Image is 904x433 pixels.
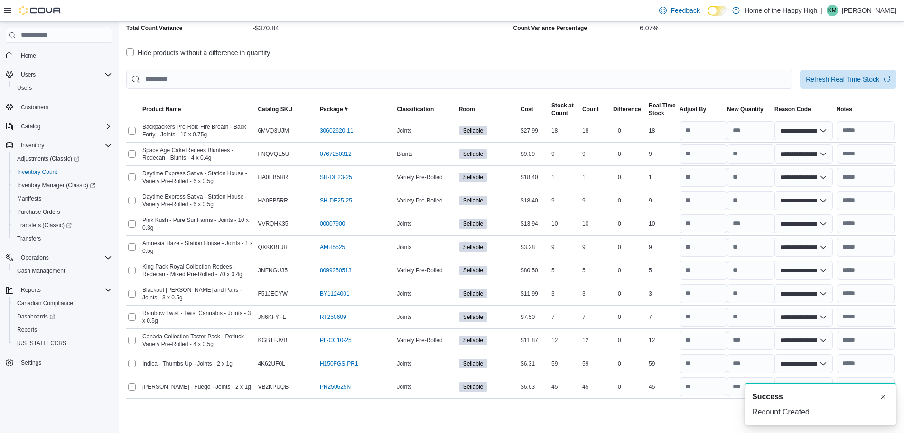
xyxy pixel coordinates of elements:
div: 9 [580,148,611,160]
a: Users [13,82,36,94]
div: Difference [613,106,641,113]
span: Users [17,69,112,80]
span: Home [21,52,36,59]
div: 7 [647,311,678,323]
span: Reports [17,284,112,296]
span: Inventory [21,142,44,149]
span: HA0EB5RR [258,197,288,204]
div: $13.94 [519,218,550,230]
a: 0767250312 [320,150,352,158]
div: -$370.84 [252,20,509,32]
span: Count [582,106,599,113]
a: SH-DE23-25 [320,173,352,181]
p: 0 [618,197,621,204]
div: 12 [647,335,678,346]
div: Real Time [649,102,675,109]
p: 0 [618,243,621,251]
span: Catalog [17,121,112,132]
span: Sellable [459,149,488,159]
a: PL-CC10-25 [320,337,352,344]
span: Sellable [463,173,484,182]
span: Dashboards [13,311,112,322]
button: [US_STATE] CCRS [9,337,116,350]
span: 3NFNGU35 [258,267,288,274]
button: Stock atCount [550,100,580,119]
button: Home [2,48,116,62]
div: Total Count Variance [126,24,182,32]
span: Sellable [459,219,488,229]
div: $9.09 [519,148,550,160]
span: Amnesia Haze - Station House - Joints - 1 x 0.5g [142,240,254,255]
div: 5 [647,265,678,276]
span: Settings [17,356,112,368]
span: Reports [13,324,112,336]
span: Purchase Orders [17,208,60,216]
span: Daytime Express Sativa - Station House - Variety Pre-Rolled - 6 x 0.5g [142,193,254,208]
span: King Pack Royal Collection Redees - Redecan - Mixed Pre-Rolled - 70 x 0.4g [142,263,254,278]
button: Reports [17,284,45,296]
input: This is a search bar. After typing your query, hit enter to filter the results lower in the page. [126,70,792,89]
span: Sellable [463,196,484,205]
span: Sellable [463,313,484,321]
span: Sellable [463,359,484,368]
div: 18 [580,125,611,136]
span: Sellable [463,220,484,228]
p: 0 [618,267,621,274]
span: Sellable [459,289,488,298]
a: 30602620-11 [320,127,354,135]
div: 10 [647,218,678,230]
span: Sellable [459,196,488,205]
span: Sellable [459,242,488,252]
img: Cova [19,6,62,15]
a: Home [17,50,40,61]
span: Success [752,391,783,403]
p: 0 [618,150,621,158]
span: Stock at Count [551,102,574,117]
span: F51JECYW [258,290,288,298]
span: Operations [21,254,49,261]
span: Cash Management [17,267,65,275]
div: Joints [395,241,457,253]
span: Adjust By [680,106,706,113]
span: VVRQHK35 [258,220,288,228]
span: Feedback [671,6,699,15]
div: Joints [395,288,457,299]
nav: Complex example [6,45,112,395]
span: Customers [21,104,48,111]
div: 59 [647,358,678,369]
button: Cost [519,104,550,115]
div: Stock at [551,102,574,109]
button: Inventory [17,140,48,151]
button: Inventory Count [9,165,116,179]
a: BY1124001 [320,290,350,298]
button: Settings [2,356,116,369]
a: Adjustments (Classic) [9,152,116,165]
div: Joints [395,125,457,136]
span: Sellable [463,126,484,135]
span: Sellable [463,336,484,345]
div: Notification [752,391,889,403]
div: Kiona Moul [827,5,838,16]
span: Cash Management [13,265,112,277]
a: [US_STATE] CCRS [13,337,70,349]
div: 1 [647,172,678,183]
a: Canadian Compliance [13,298,77,309]
input: Dark Mode [708,6,727,16]
button: Transfers [9,232,116,245]
a: Manifests [13,193,45,204]
span: Adjustments (Classic) [13,153,112,164]
button: Users [17,69,39,80]
span: Inventory Count [17,168,57,176]
span: QXKKBLJR [258,243,288,251]
p: 0 [618,337,621,344]
span: Daytime Express Sativa - Station House - Variety Pre-Rolled - 6 x 0.5g [142,170,254,185]
button: Product Name [140,104,256,115]
p: 0 [618,313,621,321]
div: 59 [550,358,580,369]
span: Home [17,49,112,61]
div: 9 [580,241,611,253]
div: Variety Pre-Rolled [395,265,457,276]
a: Inventory Count [13,166,61,178]
span: Notes [837,106,852,113]
span: Product Name [142,106,181,113]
